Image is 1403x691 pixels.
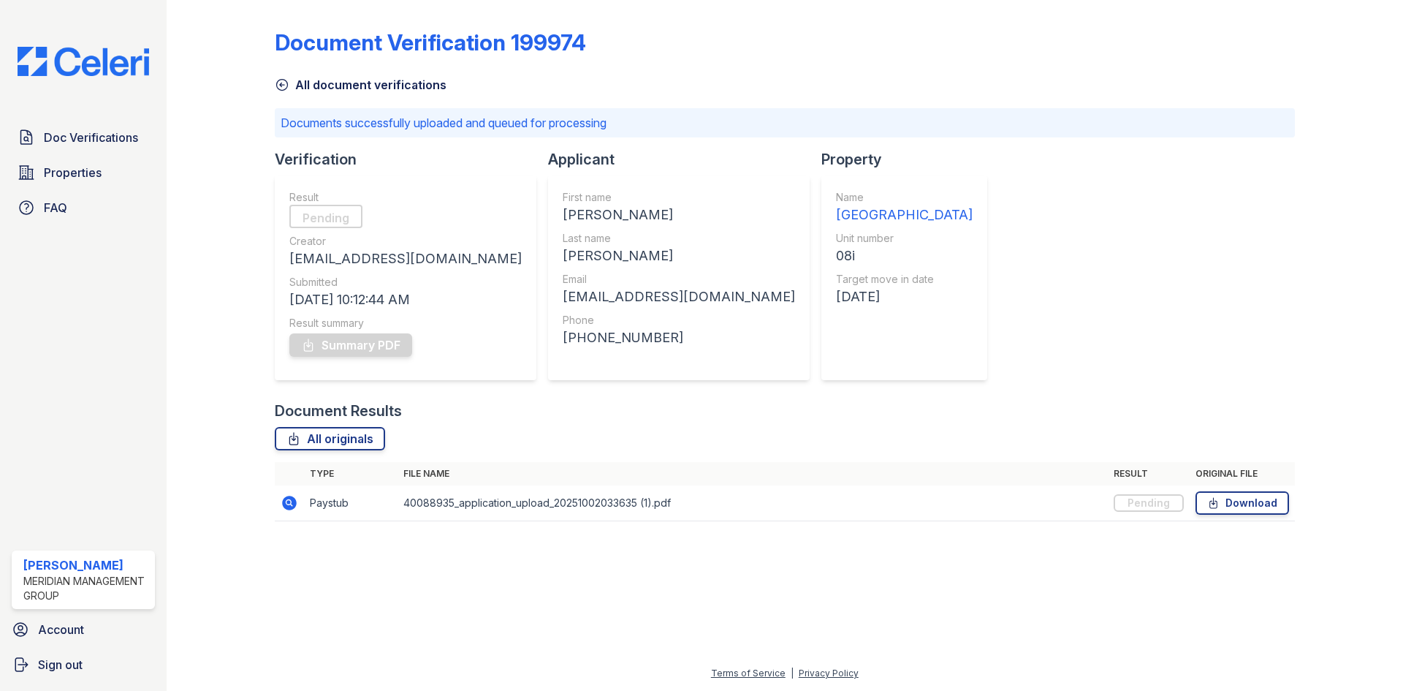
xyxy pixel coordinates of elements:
[563,287,795,307] div: [EMAIL_ADDRESS][DOMAIN_NAME]
[275,76,446,94] a: All document verifications
[44,199,67,216] span: FAQ
[289,190,522,205] div: Result
[836,272,973,287] div: Target move in date
[563,190,795,205] div: First name
[6,650,161,679] a: Sign out
[563,205,795,225] div: [PERSON_NAME]
[12,123,155,152] a: Doc Verifications
[1195,491,1289,515] a: Download
[836,190,973,205] div: Name
[12,158,155,187] a: Properties
[821,149,999,170] div: Property
[289,275,522,290] div: Submitted
[289,205,362,228] div: Pending
[799,668,859,679] a: Privacy Policy
[6,47,161,76] img: CE_Logo_Blue-a8612792a0a2168367f1c8372b55b34899dd931a85d93a1a3d3e32e68fde9ad4.png
[563,231,795,246] div: Last name
[836,205,973,225] div: [GEOGRAPHIC_DATA]
[275,401,402,421] div: Document Results
[563,313,795,328] div: Phone
[304,462,398,486] th: Type
[44,129,138,146] span: Doc Verifications
[563,246,795,266] div: [PERSON_NAME]
[398,486,1108,521] td: 40088935_application_upload_20251002033635 (1).pdf
[289,290,522,310] div: [DATE] 10:12:44 AM
[563,272,795,287] div: Email
[1190,462,1295,486] th: Original file
[791,668,794,679] div: |
[1114,494,1184,512] div: Pending
[38,621,84,638] span: Account
[836,246,973,266] div: 08i
[548,149,821,170] div: Applicant
[23,556,149,574] div: [PERSON_NAME]
[275,29,586,56] div: Document Verification 199974
[281,114,1289,132] p: Documents successfully uploaded and queued for processing
[398,462,1108,486] th: File name
[275,427,385,450] a: All originals
[836,231,973,246] div: Unit number
[23,574,149,603] div: Meridian Management Group
[836,190,973,225] a: Name [GEOGRAPHIC_DATA]
[12,193,155,222] a: FAQ
[289,249,522,269] div: [EMAIL_ADDRESS][DOMAIN_NAME]
[836,287,973,307] div: [DATE]
[563,328,795,348] div: [PHONE_NUMBER]
[275,149,548,170] div: Verification
[1108,462,1190,486] th: Result
[44,164,102,181] span: Properties
[304,486,398,521] td: Paystub
[289,234,522,249] div: Creator
[38,656,83,673] span: Sign out
[289,316,522,331] div: Result summary
[711,668,786,679] a: Terms of Service
[6,615,161,644] a: Account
